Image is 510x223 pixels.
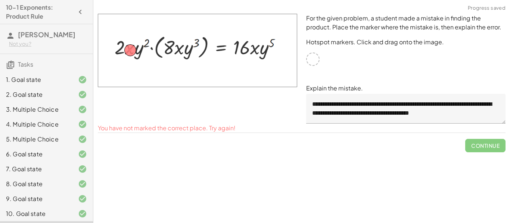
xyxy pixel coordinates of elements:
div: 9. Goal state [6,194,66,203]
h4: 10-1 Exponents: Product Rule [6,3,74,21]
i: Task finished and correct. [78,120,87,129]
span: Tasks [18,60,33,68]
div: 7. Goal state [6,165,66,173]
i: Task finished and correct. [78,179,87,188]
div: Not you? [9,40,87,48]
div: 8. Goal state [6,179,66,188]
span: You have not marked the correct place. Try again! [98,124,236,132]
div: 3. Multiple Choice [6,105,66,114]
p: Explain the mistake. [306,84,506,93]
i: Task finished and correct. [78,90,87,99]
p: For the given problem, a student made a mistake in finding the product. Place the marker where th... [306,14,506,32]
span: Progress saved [468,4,506,12]
div: 10. Goal state [6,209,66,218]
span: [PERSON_NAME] [18,30,75,39]
i: Task finished and correct. [78,135,87,144]
div: 2. Goal state [6,90,66,99]
i: Task finished and correct. [78,150,87,159]
div: 1. Goal state [6,75,66,84]
div: 5. Multiple Choice [6,135,66,144]
p: Hotspot markers. Click and drag onto the image. [306,38,506,47]
img: b42f739e0bd79d23067a90d0ea4ccfd2288159baac1bcee117f9be6b6edde5c4.png [98,14,297,87]
i: Task finished and correct. [78,194,87,203]
i: Task finished and correct. [78,105,87,114]
i: Task finished and correct. [78,75,87,84]
div: 6. Goal state [6,150,66,159]
div: 4. Multiple Choice [6,120,66,129]
i: Task finished and correct. [78,209,87,218]
i: Task finished and correct. [78,165,87,173]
